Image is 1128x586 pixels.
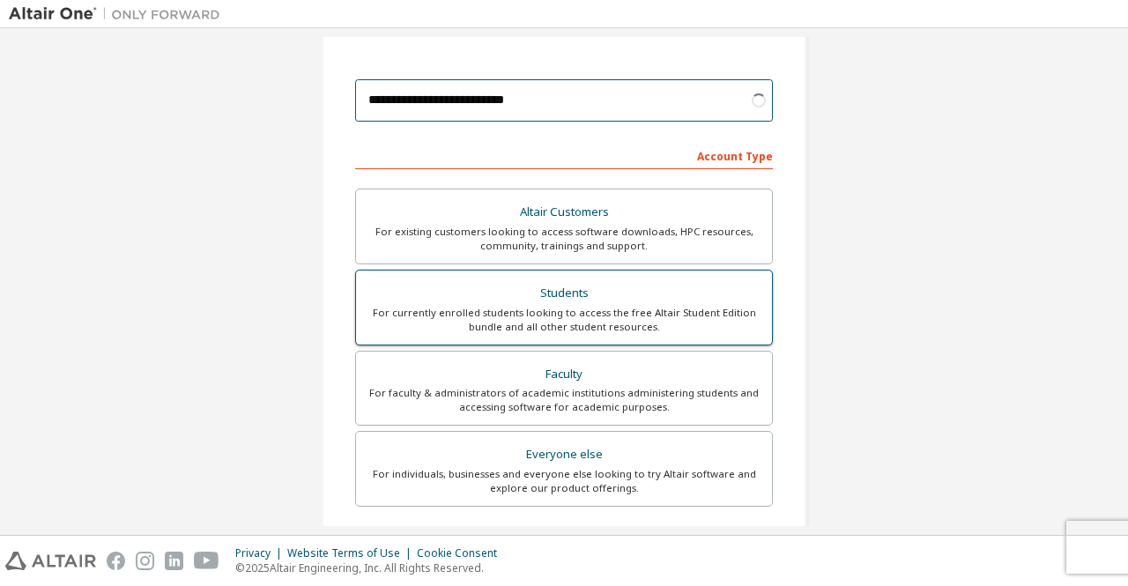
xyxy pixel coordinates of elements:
div: Account Type [355,141,773,169]
img: altair_logo.svg [5,552,96,570]
img: Altair One [9,5,229,23]
p: © 2025 Altair Engineering, Inc. All Rights Reserved. [235,560,508,575]
img: facebook.svg [107,552,125,570]
img: instagram.svg [136,552,154,570]
img: linkedin.svg [165,552,183,570]
div: For faculty & administrators of academic institutions administering students and accessing softwa... [367,386,761,414]
div: For individuals, businesses and everyone else looking to try Altair software and explore our prod... [367,467,761,495]
div: Website Terms of Use [287,546,417,560]
div: Everyone else [367,442,761,467]
div: Privacy [235,546,287,560]
div: For currently enrolled students looking to access the free Altair Student Edition bundle and all ... [367,306,761,334]
div: Altair Customers [367,200,761,225]
div: For existing customers looking to access software downloads, HPC resources, community, trainings ... [367,225,761,253]
div: Cookie Consent [417,546,508,560]
div: Faculty [367,362,761,387]
div: Students [367,281,761,306]
img: youtube.svg [194,552,219,570]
